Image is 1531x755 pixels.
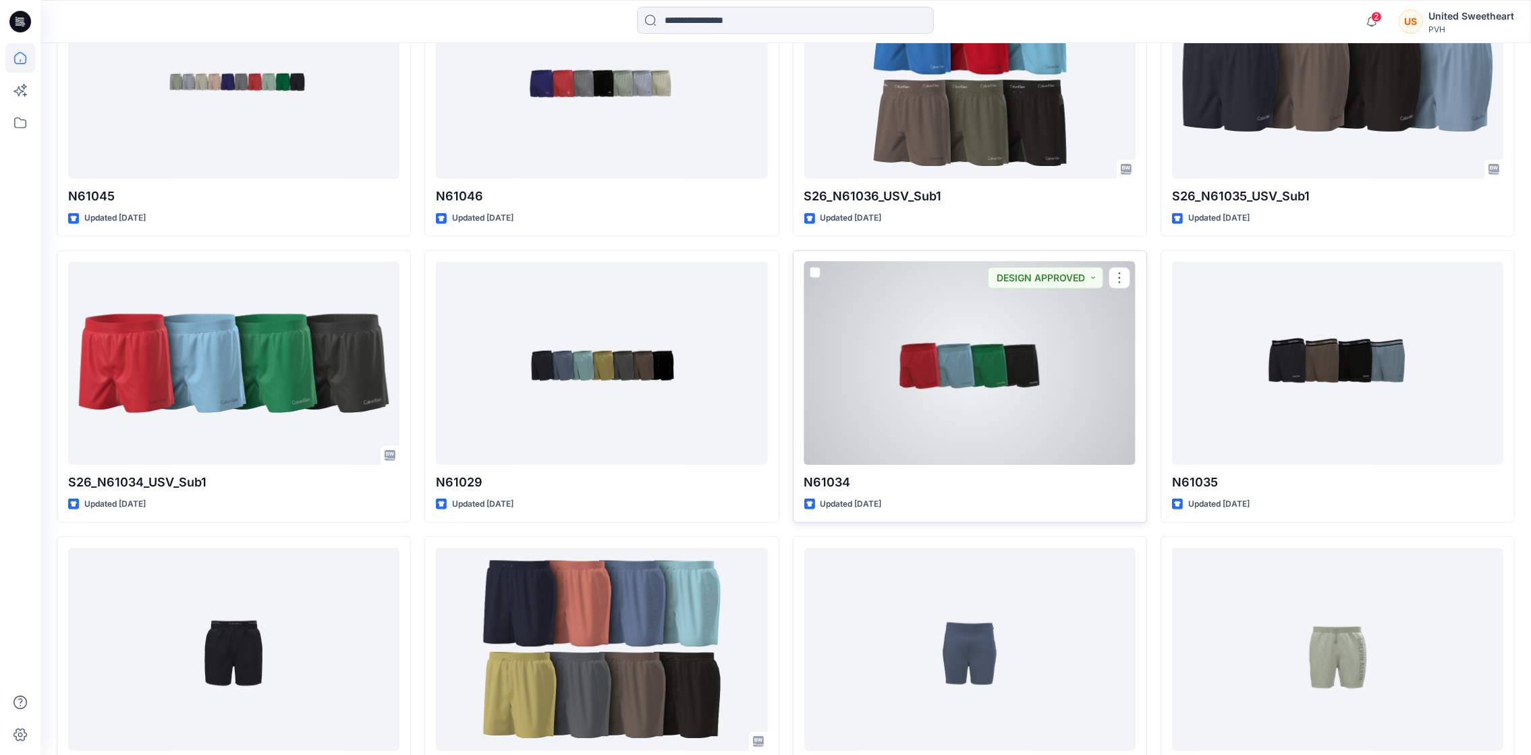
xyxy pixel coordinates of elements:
div: United Sweetheart [1428,8,1514,24]
a: N61029 [436,548,767,751]
p: S26_N61036_USV_Sub1 [804,187,1136,206]
a: N61023 [68,548,399,751]
p: N61046 [436,187,767,206]
p: N61034 [804,473,1136,492]
a: N61035 [1172,262,1503,465]
div: US [1399,9,1423,34]
span: 2 [1371,11,1382,22]
p: Updated [DATE] [820,211,882,225]
p: Updated [DATE] [1188,211,1250,225]
div: PVH [1428,24,1514,34]
p: N61045 [68,187,399,206]
p: N61029 [436,473,767,492]
a: N61034 [804,262,1136,465]
a: N61029 [436,262,767,465]
p: Updated [DATE] [84,497,146,511]
p: N61035 [1172,473,1503,492]
p: S26_N61034_USV_Sub1 [68,473,399,492]
a: N61092 [1172,548,1503,751]
p: Updated [DATE] [452,211,513,225]
p: Updated [DATE] [452,497,513,511]
p: Updated [DATE] [820,497,882,511]
p: Updated [DATE] [84,211,146,225]
p: Updated [DATE] [1188,497,1250,511]
a: N61030 [804,548,1136,751]
p: S26_N61035_USV_Sub1 [1172,187,1503,206]
a: S26_N61034_USV_Sub1 [68,262,399,465]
